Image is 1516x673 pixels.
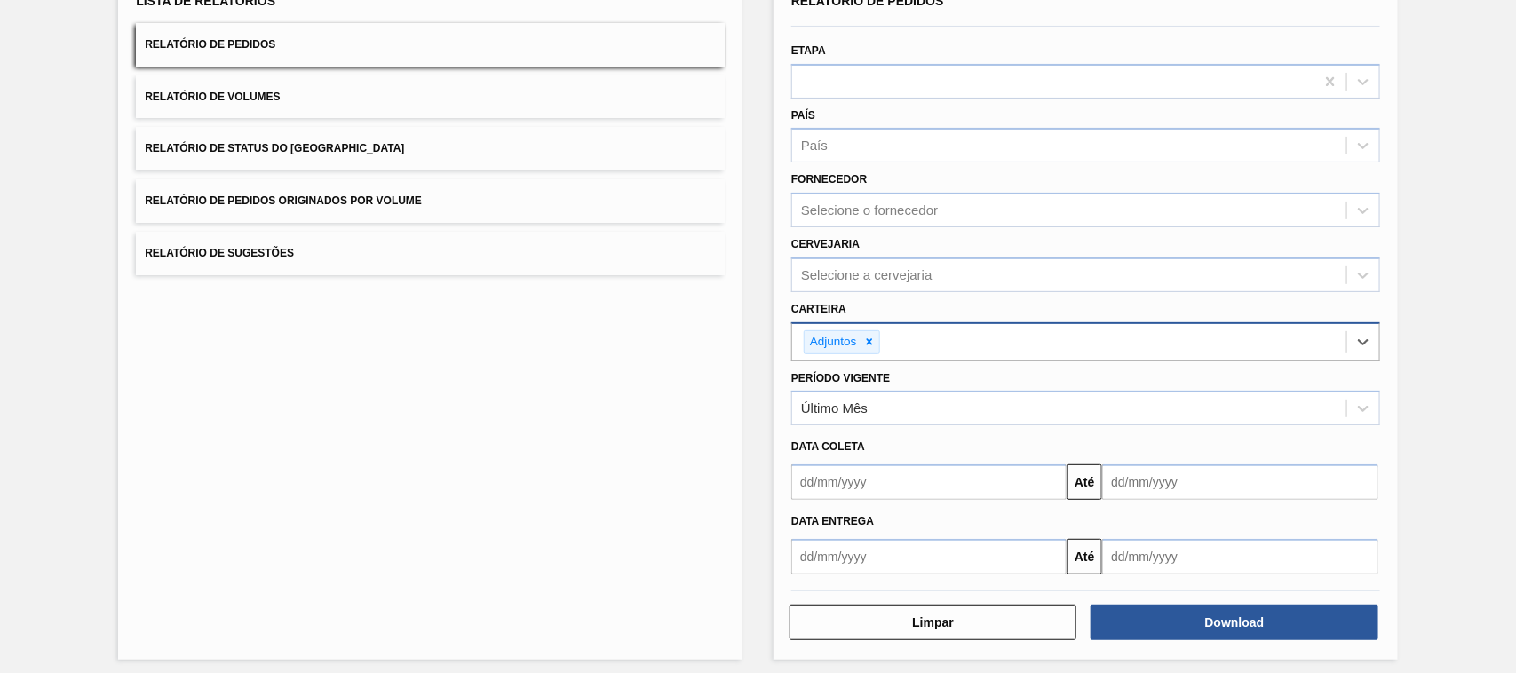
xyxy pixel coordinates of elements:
input: dd/mm/yyyy [791,539,1067,574]
button: Até [1067,539,1102,574]
span: Data entrega [791,515,874,527]
div: Último Mês [801,401,868,416]
button: Download [1091,605,1377,640]
button: Relatório de Pedidos Originados por Volume [136,179,725,223]
button: Relatório de Volumes [136,75,725,119]
span: Relatório de Pedidos Originados por Volume [145,194,422,207]
button: Relatório de Sugestões [136,232,725,275]
input: dd/mm/yyyy [1102,539,1377,574]
label: Etapa [791,44,826,57]
div: Selecione o fornecedor [801,203,938,218]
input: dd/mm/yyyy [1102,464,1377,500]
div: Adjuntos [805,331,860,353]
label: Carteira [791,303,846,315]
div: Selecione a cervejaria [801,267,933,282]
button: Até [1067,464,1102,500]
label: Cervejaria [791,238,860,250]
button: Relatório de Pedidos [136,23,725,67]
label: Fornecedor [791,173,867,186]
span: Relatório de Status do [GEOGRAPHIC_DATA] [145,142,404,154]
button: Limpar [790,605,1076,640]
span: Data coleta [791,440,865,453]
span: Relatório de Pedidos [145,38,275,51]
div: País [801,139,828,154]
button: Relatório de Status do [GEOGRAPHIC_DATA] [136,127,725,170]
span: Relatório de Sugestões [145,247,294,259]
span: Relatório de Volumes [145,91,280,103]
label: Período Vigente [791,372,890,384]
input: dd/mm/yyyy [791,464,1067,500]
label: País [791,109,815,122]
